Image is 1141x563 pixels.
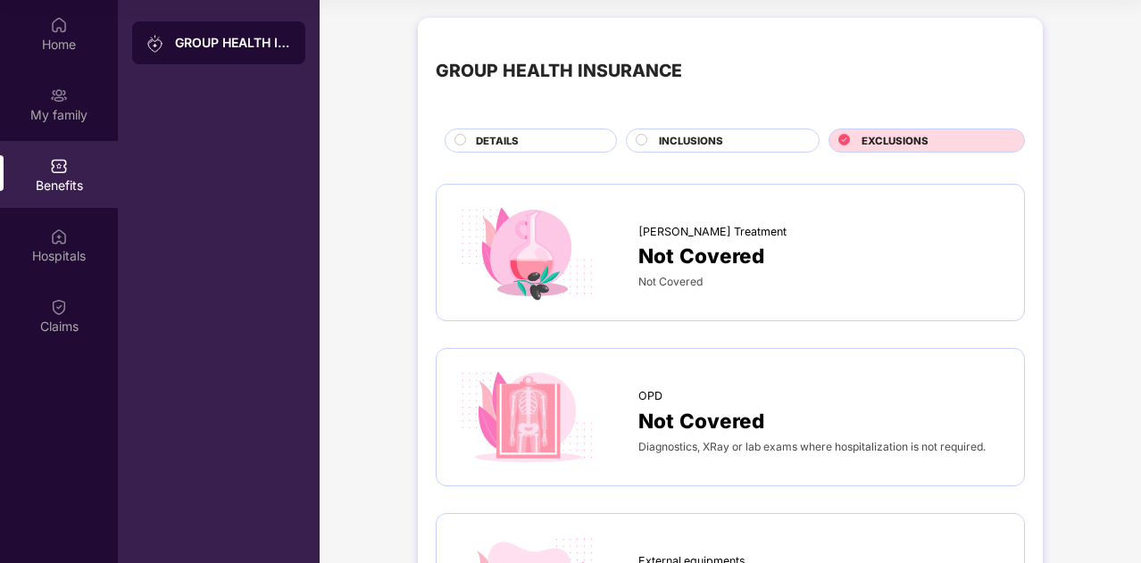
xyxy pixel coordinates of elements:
span: EXCLUSIONS [862,133,929,149]
img: svg+xml;base64,PHN2ZyBpZD0iSG9zcGl0YWxzIiB4bWxucz0iaHR0cDovL3d3dy53My5vcmcvMjAwMC9zdmciIHdpZHRoPS... [50,228,68,245]
span: INCLUSIONS [659,133,723,149]
div: GROUP HEALTH INSURANCE [436,57,682,85]
span: Not Covered [638,240,764,271]
img: icon [454,367,599,468]
img: svg+xml;base64,PHN2ZyBpZD0iQmVuZWZpdHMiIHhtbG5zPSJodHRwOi8vd3d3LnczLm9yZy8yMDAwL3N2ZyIgd2lkdGg9Ij... [50,157,68,175]
img: svg+xml;base64,PHN2ZyB3aWR0aD0iMjAiIGhlaWdodD0iMjAiIHZpZXdCb3g9IjAgMCAyMCAyMCIgZmlsbD0ibm9uZSIgeG... [146,35,164,53]
span: Diagnostics, XRay or lab exams where hospitalization is not required. [638,440,986,453]
img: svg+xml;base64,PHN2ZyBpZD0iQ2xhaW0iIHhtbG5zPSJodHRwOi8vd3d3LnczLm9yZy8yMDAwL3N2ZyIgd2lkdGg9IjIwIi... [50,298,68,316]
img: icon [454,203,599,303]
span: DETAILS [476,133,519,149]
img: svg+xml;base64,PHN2ZyB3aWR0aD0iMjAiIGhlaWdodD0iMjAiIHZpZXdCb3g9IjAgMCAyMCAyMCIgZmlsbD0ibm9uZSIgeG... [50,87,68,104]
span: OPD [638,387,662,405]
div: GROUP HEALTH INSURANCE [175,34,291,52]
span: [PERSON_NAME] Treatment [638,223,787,241]
span: Not Covered [638,275,703,288]
span: Not Covered [638,405,764,436]
img: svg+xml;base64,PHN2ZyBpZD0iSG9tZSIgeG1sbnM9Imh0dHA6Ly93d3cudzMub3JnLzIwMDAvc3ZnIiB3aWR0aD0iMjAiIG... [50,16,68,34]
